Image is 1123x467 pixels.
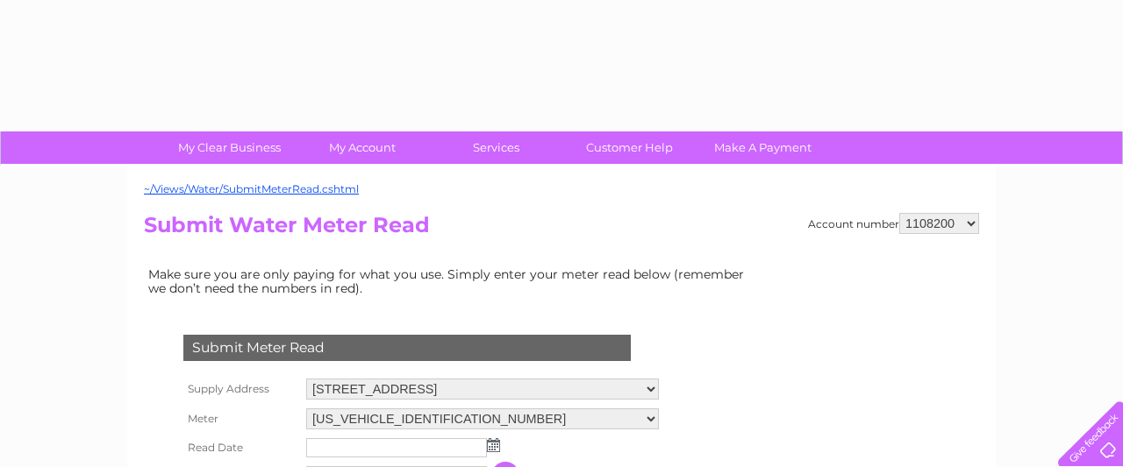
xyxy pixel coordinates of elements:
[690,131,835,164] a: Make A Payment
[144,213,979,246] h2: Submit Water Meter Read
[179,404,302,434] th: Meter
[557,131,702,164] a: Customer Help
[179,374,302,404] th: Supply Address
[144,182,359,195] a: ~/Views/Water/SubmitMeterRead.cshtml
[183,335,631,361] div: Submit Meter Read
[424,131,569,164] a: Services
[808,213,979,234] div: Account number
[157,131,302,164] a: My Clear Business
[487,438,500,452] img: ...
[290,131,435,164] a: My Account
[179,434,302,462] th: Read Date
[144,263,758,300] td: Make sure you are only paying for what you use. Simply enter your meter read below (remember we d...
